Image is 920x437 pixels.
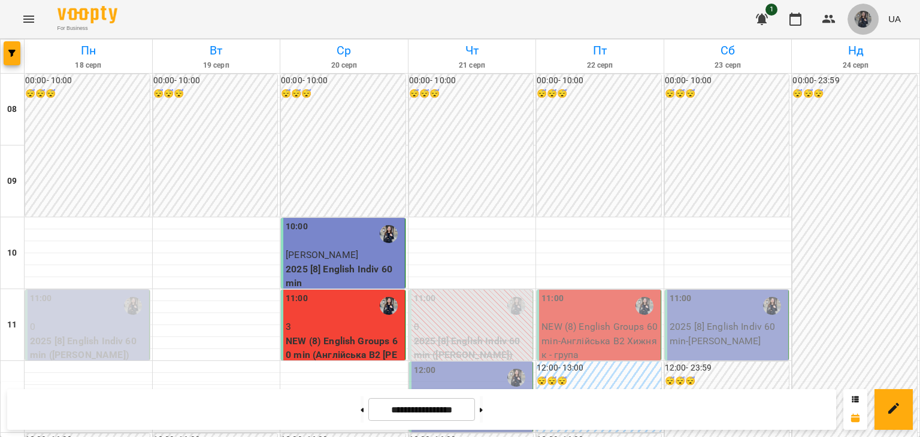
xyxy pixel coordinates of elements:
h6: Нд [794,41,918,60]
h6: 😴😴😴 [409,87,534,101]
h6: 😴😴😴 [537,87,661,101]
img: Хижняк Марія Сергіївна (а) [380,297,398,315]
label: 11:00 [414,292,436,305]
label: 11:00 [541,292,564,305]
h6: 20 серп [282,60,406,71]
h6: 12:00 - 23:59 [665,362,789,375]
img: Хижняк Марія Сергіївна (а) [763,297,781,315]
h6: 00:00 - 10:00 [665,74,789,87]
h6: 😴😴😴 [665,87,789,101]
label: 12:00 [414,364,436,377]
button: Menu [14,5,43,34]
h6: 18 серп [26,60,150,71]
label: 11:00 [30,292,52,305]
img: Хижняк Марія Сергіївна (а) [507,297,525,315]
h6: 00:00 - 23:59 [792,74,917,87]
h6: 😴😴😴 [153,87,278,101]
p: 2025 [8] English Indiv 60 min ([PERSON_NAME]) [414,334,531,362]
h6: 19 серп [155,60,279,71]
span: 1 [765,4,777,16]
h6: 😴😴😴 [665,375,789,388]
h6: Вт [155,41,279,60]
img: Хижняк Марія Сергіївна (а) [124,297,142,315]
p: 2025 [8] English Indiv 60 min - [PERSON_NAME] [670,320,786,348]
img: Voopty Logo [57,6,117,23]
h6: 09 [7,175,17,188]
h6: 00:00 - 10:00 [281,74,405,87]
span: UA [888,13,901,25]
img: 5dc71f453aaa25dcd3a6e3e648fe382a.JPG [855,11,871,28]
p: NEW (8) English Groups 60 min (Англійська В2 [PERSON_NAME] - група) [286,334,402,377]
h6: 😴😴😴 [537,375,661,388]
label: 11:00 [286,292,308,305]
h6: 24 серп [794,60,918,71]
h6: Ср [282,41,406,60]
h6: Пт [538,41,662,60]
img: Хижняк Марія Сергіївна (а) [635,297,653,315]
h6: 10 [7,247,17,260]
label: 10:00 [286,220,308,233]
h6: 08 [7,103,17,116]
h6: 00:00 - 10:00 [25,74,150,87]
h6: 12:00 - 13:00 [537,362,661,375]
button: UA [883,8,906,30]
p: 0 [414,320,531,334]
img: Хижняк Марія Сергіївна (а) [507,369,525,387]
h6: 00:00 - 10:00 [409,74,534,87]
span: [PERSON_NAME] [286,249,358,260]
h6: 00:00 - 10:00 [537,74,661,87]
h6: Сб [666,41,790,60]
img: Хижняк Марія Сергіївна (а) [380,225,398,243]
p: 2025 [8] English Indiv 60 min [286,262,402,290]
span: For Business [57,25,117,32]
h6: 21 серп [410,60,534,71]
h6: 23 серп [666,60,790,71]
h6: 😴😴😴 [25,87,150,101]
h6: 😴😴😴 [281,87,405,101]
h6: Чт [410,41,534,60]
p: NEW (8) English Groups 60 min - Англійська В2 Хижняк - група [541,320,658,362]
h6: 00:00 - 10:00 [153,74,278,87]
h6: 22 серп [538,60,662,71]
p: 2025 [8] English Indiv 60 min ([PERSON_NAME]) [30,334,147,362]
p: 0 [30,320,147,334]
h6: 😴😴😴 [792,87,917,101]
p: 3 [286,320,402,334]
label: 11:00 [670,292,692,305]
h6: Пн [26,41,150,60]
h6: 11 [7,318,17,332]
